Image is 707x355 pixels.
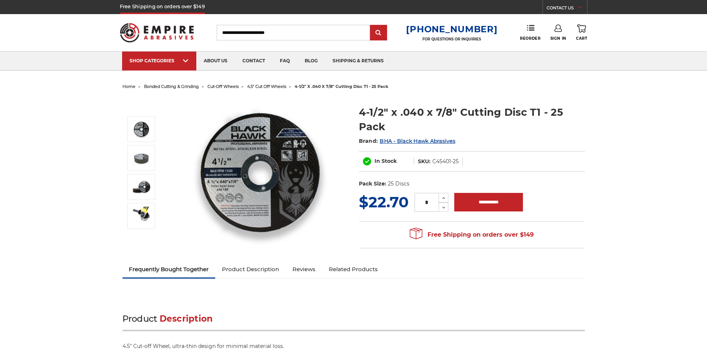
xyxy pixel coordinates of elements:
[122,261,216,277] a: Frequently Bought Together
[272,52,297,70] a: faq
[388,180,409,188] dd: 25 Discs
[374,158,397,164] span: In Stock
[359,193,409,211] span: $22.70
[322,261,384,277] a: Related Products
[550,36,566,41] span: Sign In
[410,227,534,242] span: Free Shipping on orders over $149
[122,313,157,324] span: Product
[380,138,455,144] a: BHA - Black Hawk Abrasives
[122,342,585,350] p: 4.5" Cut-off Wheel, ultra-thin design for minimal material loss.
[547,4,587,14] a: CONTACT US
[325,52,391,70] a: shipping & returns
[130,58,189,63] div: SHOP CATEGORIES
[520,36,540,41] span: Reorder
[132,149,151,167] img: BHA 25 pack of type 1 flat cut off wheels, 4.5 inch diameter
[576,24,587,41] a: Cart
[132,120,151,138] img: 4-1/2" super thin cut off wheel for fast metal cutting and minimal kerf
[406,37,497,42] p: FOR QUESTIONS OR INQUIRIES
[371,26,386,40] input: Submit
[432,158,459,165] dd: C45401-25
[297,52,325,70] a: blog
[295,84,388,89] span: 4-1/2" x .040 x 7/8" cutting disc t1 - 25 pack
[359,180,386,188] dt: Pack Size:
[215,261,286,277] a: Product Description
[359,105,585,134] h1: 4-1/2" x .040 x 7/8" Cutting Disc T1 - 25 Pack
[186,97,334,246] img: 4-1/2" super thin cut off wheel for fast metal cutting and minimal kerf
[196,52,235,70] a: about us
[235,52,272,70] a: contact
[132,207,151,225] img: Ultra-thin 4.5-inch metal cut-off disc T1 on angle grinder for precision metal cutting.
[520,24,540,40] a: Reorder
[207,84,239,89] a: cut-off wheels
[286,261,322,277] a: Reviews
[406,24,497,34] a: [PHONE_NUMBER]
[122,84,135,89] a: home
[359,138,378,144] span: Brand:
[247,84,286,89] a: 4.5" cut off wheels
[576,36,587,41] span: Cart
[132,178,151,196] img: 4.5" x .040" cutting wheel for metal and stainless steel
[120,18,194,47] img: Empire Abrasives
[418,158,431,165] dt: SKU:
[144,84,199,89] a: bonded cutting & grinding
[160,313,213,324] span: Description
